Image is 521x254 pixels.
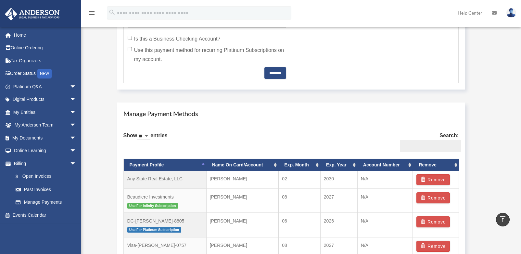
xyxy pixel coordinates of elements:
[5,209,86,222] a: Events Calendar
[88,11,95,17] a: menu
[127,227,181,233] span: Use For Platinum Subscription
[320,159,357,171] th: Exp. Year: activate to sort column ascending
[496,213,510,226] a: vertical_align_top
[206,171,279,189] td: [PERSON_NAME]
[5,29,86,42] a: Home
[320,171,357,189] td: 2030
[398,131,459,152] label: Search:
[416,216,450,227] button: Remove
[357,159,413,171] th: Account Number: activate to sort column ascending
[88,9,95,17] i: menu
[206,189,279,213] td: [PERSON_NAME]
[5,131,86,144] a: My Documentsarrow_drop_down
[70,80,83,93] span: arrow_drop_down
[70,106,83,119] span: arrow_drop_down
[5,42,86,54] a: Online Ordering
[320,213,357,237] td: 2026
[108,9,116,16] i: search
[123,109,459,118] h4: Manage Payment Methods
[413,159,459,171] th: Remove: activate to sort column ascending
[9,196,83,209] a: Manage Payments
[70,119,83,132] span: arrow_drop_down
[5,67,86,80] a: Order StatusNEW
[70,93,83,106] span: arrow_drop_down
[70,157,83,170] span: arrow_drop_down
[3,8,62,20] img: Anderson Advisors Platinum Portal
[5,106,86,119] a: My Entitiesarrow_drop_down
[206,213,279,237] td: [PERSON_NAME]
[128,46,286,64] label: Use this payment method for recurring Platinum Subscriptions on my account.
[5,93,86,106] a: Digital Productsarrow_drop_down
[70,131,83,145] span: arrow_drop_down
[5,54,86,67] a: Tax Organizers
[124,159,206,171] th: Payment Profile: activate to sort column descending
[128,34,286,43] label: Is this a Business Checking Account?
[128,36,132,40] input: Is this a Business Checking Account?
[400,140,461,152] input: Search:
[278,159,320,171] th: Exp. Month: activate to sort column ascending
[137,133,150,140] select: Showentries
[357,171,413,189] td: N/A
[123,131,168,147] label: Show entries
[416,241,450,252] button: Remove
[5,157,86,170] a: Billingarrow_drop_down
[9,183,86,196] a: Past Invoices
[278,213,320,237] td: 06
[5,119,86,132] a: My Anderson Teamarrow_drop_down
[278,171,320,189] td: 02
[357,213,413,237] td: N/A
[5,80,86,93] a: Platinum Q&Aarrow_drop_down
[320,189,357,213] td: 2027
[357,189,413,213] td: N/A
[206,159,279,171] th: Name On Card/Account: activate to sort column ascending
[37,69,52,79] div: NEW
[19,173,22,181] span: $
[124,171,206,189] td: Any State Real Estate, LLC
[5,144,86,157] a: Online Learningarrow_drop_down
[9,170,86,183] a: $Open Invoices
[127,203,178,209] span: Use For Infinity Subscription
[124,213,206,237] td: DC-[PERSON_NAME]-8805
[124,189,206,213] td: Beaudiere Investments
[416,192,450,203] button: Remove
[70,144,83,158] span: arrow_drop_down
[278,189,320,213] td: 08
[506,8,516,18] img: User Pic
[128,47,132,51] input: Use this payment method for recurring Platinum Subscriptions on my account.
[416,174,450,185] button: Remove
[499,215,507,223] i: vertical_align_top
